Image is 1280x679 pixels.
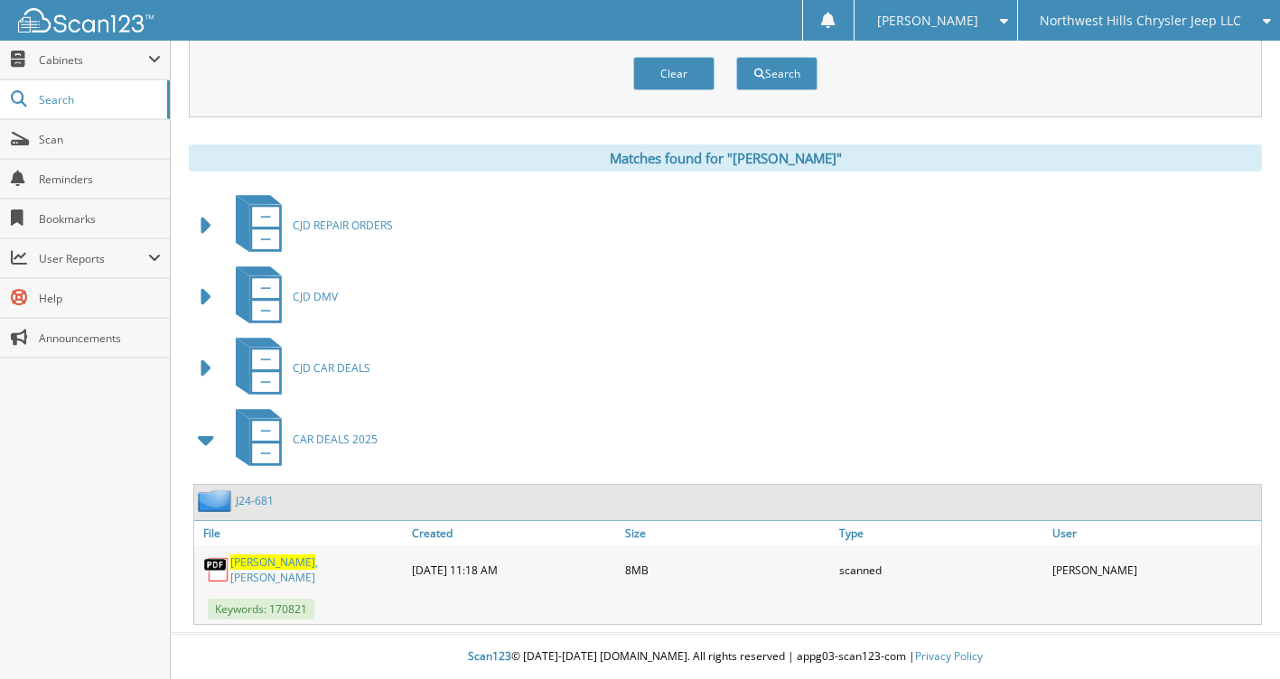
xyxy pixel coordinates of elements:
[39,132,161,147] span: Scan
[225,404,378,475] a: CAR DEALS 2025
[230,554,315,570] span: [PERSON_NAME]
[1190,592,1280,679] iframe: Chat Widget
[835,550,1048,590] div: scanned
[171,635,1280,679] div: © [DATE]-[DATE] [DOMAIN_NAME]. All rights reserved | appg03-scan123-com |
[621,521,834,545] a: Size
[39,330,161,346] span: Announcements
[736,57,818,90] button: Search
[39,211,161,227] span: Bookmarks
[236,493,274,508] a: J24-681
[407,550,621,590] div: [DATE] 11:18 AM
[225,261,338,332] a: CJD DMV
[39,92,158,107] span: Search
[18,8,154,33] img: scan123-logo-white.svg
[39,172,161,187] span: Reminders
[633,57,715,90] button: Clear
[39,251,148,266] span: User Reports
[203,556,230,583] img: PDF.png
[915,648,983,664] a: Privacy Policy
[189,144,1262,172] div: Matches found for "[PERSON_NAME]"
[230,554,403,585] a: [PERSON_NAME], [PERSON_NAME]
[293,289,338,304] span: CJD DMV
[407,521,621,545] a: Created
[468,648,511,664] span: Scan123
[293,218,393,233] span: CJD REPAIR ORDERS
[835,521,1048,545] a: Type
[1040,15,1241,26] span: Northwest Hills Chrysler Jeep LLC
[39,291,161,306] span: Help
[225,190,393,261] a: CJD REPAIR ORDERS
[208,599,314,619] span: Keywords: 170821
[225,332,370,404] a: CJD CAR DEALS
[621,550,834,590] div: 8MB
[198,489,236,512] img: folder2.png
[293,432,378,447] span: CAR DEALS 2025
[293,360,370,376] span: CJD CAR DEALS
[877,15,978,26] span: [PERSON_NAME]
[39,52,148,68] span: Cabinets
[1048,550,1261,590] div: [PERSON_NAME]
[194,521,407,545] a: File
[1048,521,1261,545] a: User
